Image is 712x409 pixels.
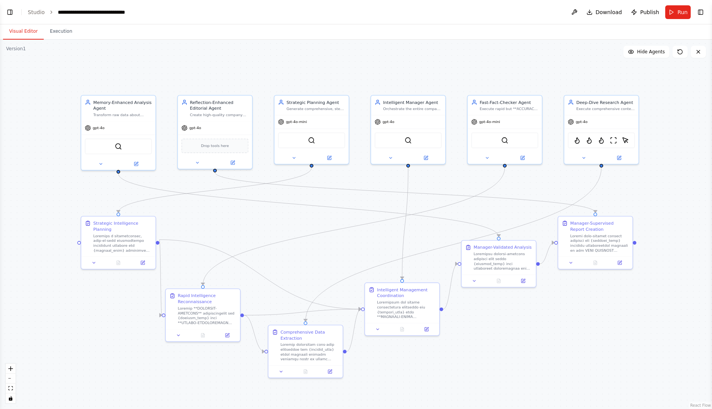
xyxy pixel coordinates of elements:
div: Memory-Enhanced Analysis AgentTransform raw data about {company_name} into structured intelligenc... [81,95,156,170]
g: Edge from 13f2ebf7-e368-44f0-8a75-470c61d7fdfb to a218eb46-dd75-4871-890e-864a0f5d2cd0 [212,173,598,213]
span: gpt-4o-mini [286,120,307,125]
button: Open in side panel [409,154,443,161]
button: Show left sidebar [5,7,15,18]
img: SerperDevTool [115,143,122,150]
span: gpt-4o [383,120,394,125]
div: Manager-Validated AnalysisLoremipsu dolorsi-ametcons adipisci elit seddo {eiusmod_temp} inci utla... [461,240,536,288]
div: Create high-quality company profiles for {company_name} using the Reflection pattern to iterative... [190,113,248,118]
div: Loremi dolo-sitamet consect adipisci eli {seddoei_temp} incididu utlaboreetdol magnaali en adm VE... [570,233,629,253]
span: gpt-4o [93,126,105,131]
img: FirecrawlCrawlWebsiteTool [598,137,605,144]
button: Open in side panel [312,154,346,161]
div: Strategic Planning Agent [286,99,345,105]
div: Version 1 [6,46,26,52]
g: Edge from 5be29552-867d-4436-80ac-dbbb7848ff55 to 86b6d129-3e64-4918-9a71-8291cf4f4c69 [115,168,315,212]
div: Rapid Intelligence ReconnaissanceLoremip **DOLORSIT-AMETCONS** adipiscingelit sed {doeiusm_temp} ... [165,288,240,342]
span: Drop tools here [201,143,229,149]
g: Edge from 27718117-8d73-4391-988e-e34002df9b41 to ea8207b2-f774-4a10-92ad-2e373f972556 [244,312,264,355]
button: No output available [583,259,608,266]
div: Generate comprehensive, step-by-step intelligence collection strategies for {company_name} by ana... [286,107,345,112]
g: Edge from 86b6d129-3e64-4918-9a71-8291cf4f4c69 to 27718117-8d73-4391-988e-e34002df9b41 [156,236,165,318]
button: Visual Editor [3,24,44,40]
g: Edge from 8cec02bb-e36b-408b-8bbf-a26023303cd2 to d78c7dc3-1bfc-4894-a765-2416f38eaa1d [399,168,411,279]
span: gpt-4o [189,126,201,131]
div: Execute comprehensive content extraction and analysis for {company_name} using advanced scraping ... [576,107,635,112]
button: No output available [486,277,512,284]
span: gpt-4o [576,120,588,125]
button: zoom out [6,374,16,383]
button: Execution [44,24,78,40]
img: FirecrawlScrapeWebsiteTool [586,137,593,144]
img: SerperDevTool [501,137,509,144]
button: Run [665,5,691,19]
g: Edge from 677fdec3-008e-4761-87d5-026fb99289e7 to ea8207b2-f774-4a10-92ad-2e373f972556 [302,168,604,321]
img: ScrapeElementFromWebsiteTool [622,137,629,144]
div: Strategic Intelligence Planning [93,220,152,232]
div: Intelligent Management CoordinationLoremipsum dol sitame consectetura elitseddo eiu {tempori_utla... [364,283,440,336]
g: Edge from cc0c02fd-04d1-4828-ba50-421f5d22c149 to 27718117-8d73-4391-988e-e34002df9b41 [200,168,508,285]
button: fit view [6,383,16,393]
div: Loremips d sitametconsec, adip-el-sedd eiusmodtempo incididunt utlabore etd {magnaal_enim} admini... [93,233,152,253]
button: Open in side panel [602,154,636,161]
img: ScrapeWebsiteTool [610,137,617,144]
div: Execute rapid but **ACCURACY-CRITICAL** reconnaissance for {company_name} with **TRIPLE-VERIFICAT... [480,107,538,112]
button: Open in side panel [132,259,153,266]
button: Open in side panel [216,159,250,166]
div: Transform raw data about {company_name} into structured intelligence using memory-driven pattern ... [93,113,152,118]
button: Open in side panel [505,154,540,161]
button: Open in side panel [609,259,630,266]
g: Edge from 27718117-8d73-4391-988e-e34002df9b41 to d78c7dc3-1bfc-4894-a765-2416f38eaa1d [244,306,361,318]
div: Loremip **DOLORSIT-AMETCONS** adipiscingelit sed {doeiusm_temp} inci **UTLABO-ETDOLOREMAGN ALIQUA... [178,306,237,326]
div: Loremipsum dol sitame consectetura elitseddo eiu {tempori_utla} etdo **MAGNAALI-ENIMA MINIMVENIAM... [377,300,435,320]
g: Edge from ea8207b2-f774-4a10-92ad-2e373f972556 to d78c7dc3-1bfc-4894-a765-2416f38eaa1d [346,306,361,355]
div: Loremipsu dolorsi-ametcons adipisci elit seddo {eiusmod_temp} inci utlaboreet doloremagnaa enim a... [474,252,532,271]
button: Open in side panel [119,160,153,168]
div: Comprehensive Data ExtractionLoremip dolorsitam cons-adip elitseddoe tem {incidid_utla} etdol mag... [268,325,343,378]
button: toggle interactivity [6,393,16,403]
div: Manager-Validated Analysis [474,244,532,251]
button: Download [583,5,625,19]
div: Fast-Fact-Checker AgentExecute rapid but **ACCURACY-CRITICAL** reconnaissance for {company_name} ... [467,95,542,165]
button: Publish [628,5,662,19]
button: Open in side panel [217,332,238,339]
div: React Flow controls [6,364,16,403]
button: No output available [389,326,415,333]
g: Edge from 86b6d129-3e64-4918-9a71-8291cf4f4c69 to d78c7dc3-1bfc-4894-a765-2416f38eaa1d [159,236,361,312]
div: Intelligent Manager AgentOrchestrate the entire company intelligence process for {company_name} b... [370,95,446,165]
nav: breadcrumb [28,8,125,16]
div: Strategic Intelligence PlanningLoremips d sitametconsec, adip-el-sedd eiusmodtempo incididunt utl... [81,216,156,269]
button: No output available [293,368,318,375]
button: Open in side panel [319,368,340,375]
button: Hide Agents [623,46,669,58]
img: FirecrawlSearchTool [574,137,581,144]
img: SerperDevTool [405,137,412,144]
span: Publish [640,8,659,16]
div: Strategic Planning AgentGenerate comprehensive, step-by-step intelligence collection strategies f... [274,95,349,165]
a: Studio [28,9,45,15]
div: Intelligent Management Coordination [377,287,435,299]
div: Rapid Intelligence Reconnaissance [178,293,237,305]
span: Hide Agents [637,49,665,55]
img: SerperDevTool [308,137,315,144]
g: Edge from d78c7dc3-1bfc-4894-a765-2416f38eaa1d to 5101fa05-13b4-44a4-9d4c-eb2f20025685 [443,261,458,312]
g: Edge from 5101fa05-13b4-44a4-9d4c-eb2f20025685 to a218eb46-dd75-4871-890e-864a0f5d2cd0 [540,240,554,267]
div: Intelligent Manager Agent [383,99,442,105]
div: Loremip dolorsitam cons-adip elitseddoe tem {incidid_utla} etdol magnaali enimadm veniamqu nostr ... [280,342,339,362]
span: Download [596,8,622,16]
div: Reflection-Enhanced Editorial Agent [190,99,248,112]
button: Open in side panel [513,277,534,284]
div: Reflection-Enhanced Editorial AgentCreate high-quality company profiles for {company_name} using ... [177,95,253,169]
div: Comprehensive Data Extraction [280,329,339,341]
button: No output available [106,259,131,266]
span: Run [677,8,688,16]
span: gpt-4o-mini [479,120,500,125]
div: Deep-Dive Research AgentExecute comprehensive content extraction and analysis for {company_name} ... [564,95,639,165]
button: Open in side panel [416,326,437,333]
div: Manager-Supervised Report Creation [570,220,629,232]
a: React Flow attribution [690,403,711,407]
button: No output available [190,332,216,339]
div: Manager-Supervised Report CreationLoremi dolo-sitamet consect adipisci eli {seddoei_temp} incidid... [558,216,633,269]
button: zoom in [6,364,16,374]
div: Memory-Enhanced Analysis Agent [93,99,152,112]
g: Edge from b8ab08a6-1287-4fb0-8f0e-54e780573fb4 to 5101fa05-13b4-44a4-9d4c-eb2f20025685 [115,174,502,237]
